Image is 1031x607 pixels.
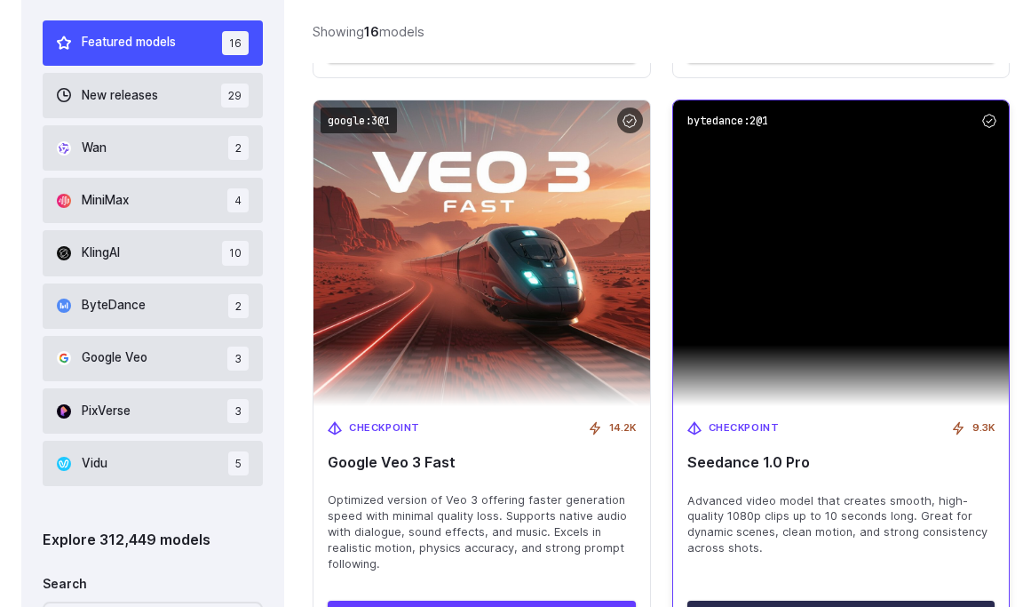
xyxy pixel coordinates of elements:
[43,125,263,171] button: Wan 2
[228,136,249,160] span: 2
[43,20,263,66] button: Featured models 16
[687,493,995,557] span: Advanced video model that creates smooth, high-quality 1080p clips up to 10 seconds long. Great f...
[43,73,263,118] button: New releases 29
[82,86,158,106] span: New releases
[82,33,176,52] span: Featured models
[43,388,263,434] button: PixVerse 3
[321,108,397,133] code: google:3@1
[222,241,249,265] span: 10
[82,191,129,211] span: MiniMax
[364,24,379,39] strong: 16
[687,454,995,471] span: Seedance 1.0 Pro
[43,284,263,329] button: ByteDance 2
[228,294,249,318] span: 2
[43,178,263,223] button: MiniMax 4
[82,402,131,421] span: PixVerse
[43,230,263,276] button: KlingAI 10
[680,108,775,133] code: bytedance:2@1
[82,244,120,263] span: KlingAI
[227,347,249,371] span: 3
[221,84,249,108] span: 29
[222,31,249,55] span: 16
[227,399,249,423] span: 3
[82,348,147,368] span: Google Veo
[609,420,636,436] span: 14.2K
[972,420,995,436] span: 9.3K
[82,454,107,474] span: Vidu
[313,21,424,42] div: Showing models
[82,139,107,158] span: Wan
[227,188,249,212] span: 4
[313,100,649,406] img: Google Veo 3 Fast
[709,420,780,436] span: Checkpoint
[328,492,635,572] span: Optimized version of Veo 3 offering faster generation speed with minimal quality loss. Supports n...
[82,296,146,315] span: ByteDance
[349,420,420,436] span: Checkpoint
[43,336,263,381] button: Google Veo 3
[228,451,249,475] span: 5
[43,529,263,552] div: Explore 312,449 models
[43,441,263,486] button: Vidu 5
[43,575,87,595] label: Search
[328,454,635,471] span: Google Veo 3 Fast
